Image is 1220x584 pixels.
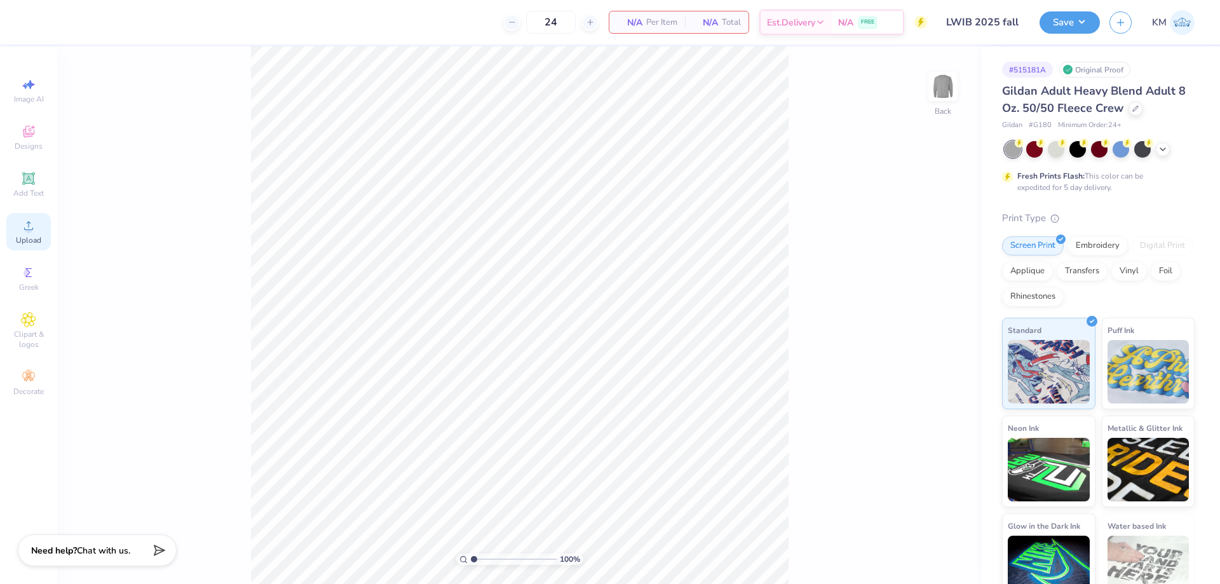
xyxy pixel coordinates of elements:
[1008,340,1090,404] img: Standard
[1152,10,1195,35] a: KM
[1059,62,1130,78] div: Original Proof
[19,282,39,292] span: Greek
[1152,15,1167,30] span: KM
[930,74,956,99] img: Back
[1017,171,1085,181] strong: Fresh Prints Flash:
[560,553,580,565] span: 100 %
[1008,421,1039,435] span: Neon Ink
[1002,120,1022,131] span: Gildan
[1108,421,1183,435] span: Metallic & Glitter Ink
[1002,262,1053,281] div: Applique
[1002,287,1064,306] div: Rhinestones
[1058,120,1122,131] span: Minimum Order: 24 +
[1108,340,1189,404] img: Puff Ink
[937,10,1030,35] input: Untitled Design
[1067,236,1128,255] div: Embroidery
[1108,519,1166,533] span: Water based Ink
[1029,120,1052,131] span: # G180
[13,386,44,397] span: Decorate
[15,141,43,151] span: Designs
[1132,236,1193,255] div: Digital Print
[1008,323,1041,337] span: Standard
[1040,11,1100,34] button: Save
[935,105,951,117] div: Back
[693,16,718,29] span: N/A
[31,545,77,557] strong: Need help?
[16,235,41,245] span: Upload
[722,16,741,29] span: Total
[1002,83,1186,116] span: Gildan Adult Heavy Blend Adult 8 Oz. 50/50 Fleece Crew
[1151,262,1181,281] div: Foil
[1002,236,1064,255] div: Screen Print
[1002,211,1195,226] div: Print Type
[861,18,874,27] span: FREE
[1108,323,1134,337] span: Puff Ink
[13,188,44,198] span: Add Text
[1017,170,1174,193] div: This color can be expedited for 5 day delivery.
[77,545,130,557] span: Chat with us.
[526,11,576,34] input: – –
[14,94,44,104] span: Image AI
[1111,262,1147,281] div: Vinyl
[1170,10,1195,35] img: Karl Michael Narciza
[1008,519,1080,533] span: Glow in the Dark Ink
[1002,62,1053,78] div: # 515181A
[767,16,815,29] span: Est. Delivery
[1108,438,1189,501] img: Metallic & Glitter Ink
[1057,262,1108,281] div: Transfers
[1008,438,1090,501] img: Neon Ink
[646,16,677,29] span: Per Item
[838,16,853,29] span: N/A
[617,16,642,29] span: N/A
[6,329,51,350] span: Clipart & logos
